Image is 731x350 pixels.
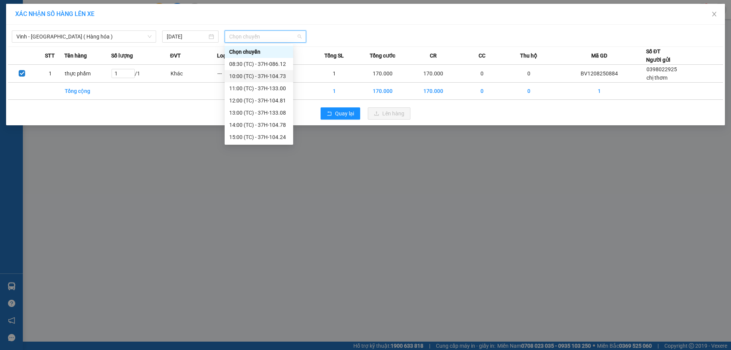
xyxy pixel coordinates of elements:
[16,31,152,42] span: Vinh - Hà Nội ( Hàng hóa )
[229,31,302,42] span: Chọn chuyến
[111,65,170,83] td: / 1
[552,65,646,83] td: BV1208250884
[229,109,289,117] div: 13:00 (TC) - 37H-133.08
[324,51,344,60] span: Tổng SL
[45,51,55,60] span: STT
[311,65,358,83] td: 1
[64,51,87,60] span: Tên hàng
[459,83,506,100] td: 0
[552,83,646,100] td: 1
[370,51,395,60] span: Tổng cước
[64,83,111,100] td: Tổng cộng
[229,60,289,68] div: 08:30 (TC) - 37H-086.12
[229,48,289,56] div: Chọn chuyến
[4,41,16,79] img: logo
[167,32,207,41] input: 12/08/2025
[506,65,552,83] td: 0
[170,65,217,83] td: Khác
[711,11,717,17] span: close
[591,51,607,60] span: Mã GD
[358,65,408,83] td: 170.000
[229,72,289,80] div: 10:00 (TC) - 37H-104.73
[229,121,289,129] div: 14:00 (TC) - 37H-104.78
[408,65,459,83] td: 170.000
[704,4,725,25] button: Close
[646,66,677,72] span: 0398022925
[321,107,360,120] button: rollbackQuay lại
[36,65,64,83] td: 1
[479,51,485,60] span: CC
[217,51,241,60] span: Loại hàng
[229,133,289,141] div: 15:00 (TC) - 37H-104.24
[335,109,354,118] span: Quay lại
[408,83,459,100] td: 170.000
[430,51,437,60] span: CR
[358,83,408,100] td: 170.000
[229,96,289,105] div: 12:00 (TC) - 37H-104.81
[170,51,181,60] span: ĐVT
[368,107,410,120] button: uploadLên hàng
[506,83,552,100] td: 0
[18,32,75,58] span: [GEOGRAPHIC_DATA], [GEOGRAPHIC_DATA] ↔ [GEOGRAPHIC_DATA]
[229,84,289,93] div: 11:00 (TC) - 37H-133.00
[15,10,94,18] span: XÁC NHẬN SỐ HÀNG LÊN XE
[520,51,537,60] span: Thu hộ
[646,75,667,81] span: chị thơm
[646,47,670,64] div: Số ĐT Người gửi
[327,111,332,117] span: rollback
[217,65,264,83] td: ---
[19,6,74,31] strong: CHUYỂN PHÁT NHANH AN PHÚ QUÝ
[225,46,293,58] div: Chọn chuyến
[311,83,358,100] td: 1
[459,65,506,83] td: 0
[111,51,133,60] span: Số lượng
[64,65,111,83] td: thực phẩm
